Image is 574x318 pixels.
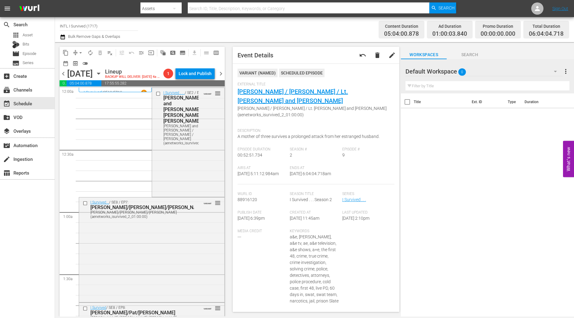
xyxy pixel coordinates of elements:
[90,204,202,210] div: [PERSON_NAME]/[PERSON_NAME]/[PERSON_NAME]
[90,310,194,316] div: [PERSON_NAME]/Pat/[PERSON_NAME]
[3,100,10,107] span: Schedule
[238,69,278,77] div: VARIANT ( NAMED )
[388,52,396,59] span: edit
[163,95,206,124] div: [PERSON_NAME] and [PERSON_NAME] / [PERSON_NAME] / [PERSON_NAME]
[114,90,122,95] p: EP10
[238,147,287,152] span: Episode Duration
[87,50,93,56] span: autorenew_outlined
[3,142,10,149] span: Automation
[15,2,44,16] img: ans4CAIJ8jUAAAAAAAAAAAAAAAAAAAAAAAAgQb4GAAAAAAAAAAAAAAAAAAAAAAAAJMjXAAAAAAAAAAAAAAAAAAAAAAAAgAT5G...
[156,47,168,59] span: Refresh All Search Blocks
[342,210,392,215] span: Last Updated
[84,90,102,95] a: I Survived
[504,93,521,110] th: Type
[101,80,225,86] span: 17:55:55.282
[359,52,366,59] span: Revert to Primary Episode
[215,305,221,311] button: reorder
[67,80,101,86] span: 05:04:00.878
[148,50,154,56] span: input
[438,2,455,13] span: Search
[215,90,221,96] button: reorder
[67,69,93,79] div: [DATE]
[204,305,212,310] span: VARIANT
[127,48,136,58] span: Revert to Primary Episode
[238,229,287,234] span: Media Credit
[342,312,392,316] span: Producers
[290,216,319,221] span: [DATE] 11:45am
[238,210,287,215] span: Publish Date
[238,134,380,139] span: A mother of three survives a prolonged attack from her estranged husband.
[23,41,29,47] span: Bits
[238,197,257,202] span: 88916120
[3,169,10,177] span: Reports
[199,47,211,59] span: Day Calendar View
[384,22,419,31] div: Content Duration
[238,166,287,171] span: Airs At
[102,90,104,95] p: /
[215,305,221,312] span: reorder
[238,128,392,133] span: Description:
[72,60,78,67] span: preview_outlined
[12,50,20,57] span: Episode
[115,47,127,59] span: Customize Events
[163,124,206,145] div: [PERSON_NAME] and [PERSON_NAME] / [PERSON_NAME] / [PERSON_NAME] (aenetworks_isurvived_2_01:00:00)
[238,171,279,176] span: [DATE] 5:11:12.984am
[12,31,20,39] span: Asset
[355,48,370,63] button: undo
[405,63,563,80] div: Default Workspace
[90,200,202,219] div: / SE8 / EP7:
[238,312,287,316] span: Actors
[3,128,10,135] span: Overlays
[290,192,339,197] span: Season Title
[290,210,339,215] span: Created At
[279,69,325,77] div: Scheduled Episode
[562,64,569,79] button: more_vert
[342,197,366,202] a: I Survived . . .
[217,70,225,78] span: chevron_right
[290,234,339,303] span: a&e, [PERSON_NAME], a&e tv, ae, a&e television, a&e shows, a+e, the first 48, crime, true crime, ...
[432,31,467,38] span: 01:00:03.840
[529,31,564,38] span: 06:04:04.718
[71,48,85,58] span: Remove Gaps & Overlaps
[60,80,67,86] span: 01:00:03.840
[3,21,10,28] span: Search
[3,114,10,121] span: VOD
[290,153,292,157] span: 2
[481,31,515,38] span: 00:00:00.000
[60,70,67,78] span: chevron_left
[204,90,212,95] span: VARIANT
[238,234,241,239] span: ---
[163,71,173,76] span: 1
[104,90,114,95] p: SE10 /
[138,50,144,56] span: menu_open
[23,32,33,38] span: Asset
[82,60,88,67] span: toggle_off
[163,91,185,95] a: I Survived . . .
[23,60,34,66] span: Series
[468,93,504,110] th: Ext. ID
[90,210,202,219] div: [PERSON_NAME]/[PERSON_NAME]/[PERSON_NAME] (aenetworks_isurvived_2_01:00:00)
[12,41,20,48] div: Bits
[238,192,287,197] span: Wurl Id
[67,34,120,39] span: Bulk Remove Gaps & Overlaps
[61,59,71,68] span: Month Calendar View
[238,105,392,118] span: [PERSON_NAME] / [PERSON_NAME] / Lt. [PERSON_NAME] and [PERSON_NAME] (aenetworks_isurvived_2_01:00...
[401,51,447,59] span: Workspaces
[90,200,109,204] a: I Survived...
[290,197,332,202] span: I Survived . . . Season 2
[563,141,574,177] button: Open Feedback Widget
[432,22,467,31] div: Ad Duration
[238,153,262,157] span: 00:52:51.734
[71,59,80,68] span: View Backup
[385,48,399,63] button: edit
[3,86,10,94] span: Channels
[215,90,221,97] span: reorder
[63,60,69,67] span: date_range_outlined
[290,312,339,316] span: Directors
[481,22,515,31] div: Promo Duration
[458,66,466,78] span: 0
[562,68,569,75] span: more_vert
[90,305,106,310] a: I Survived
[179,68,212,79] div: Lock and Publish
[552,6,568,11] a: Sign Out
